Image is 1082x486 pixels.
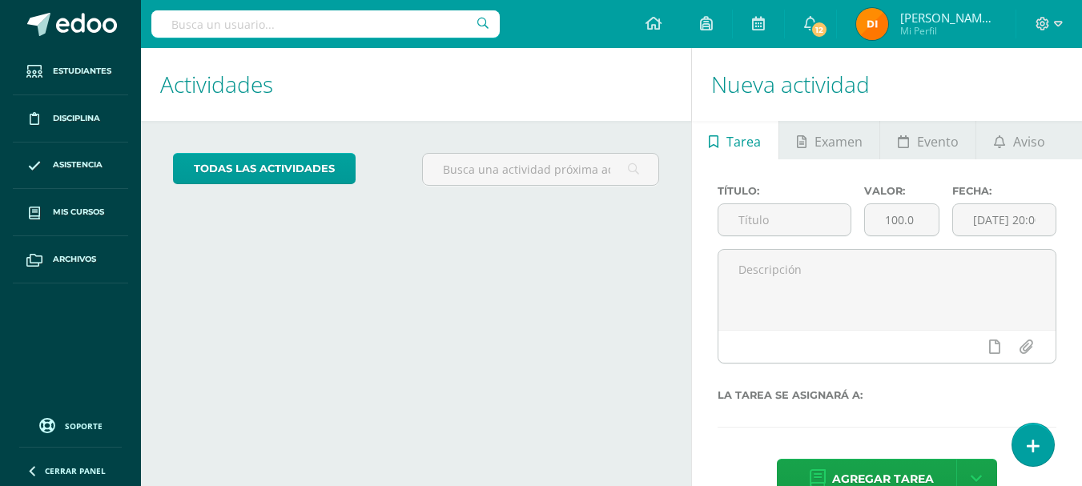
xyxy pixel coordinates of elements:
[160,48,672,121] h1: Actividades
[151,10,500,38] input: Busca un usuario...
[53,65,111,78] span: Estudiantes
[692,121,778,159] a: Tarea
[53,112,100,125] span: Disciplina
[718,204,851,235] input: Título
[53,253,96,266] span: Archivos
[810,21,828,38] span: 12
[900,10,996,26] span: [PERSON_NAME][MEDICAL_DATA]
[45,465,106,476] span: Cerrar panel
[864,185,939,197] label: Valor:
[856,8,888,40] img: 1c5b94208f4b9e0e04b2da18fe0b86d4.png
[952,185,1056,197] label: Fecha:
[917,123,959,161] span: Evento
[976,121,1062,159] a: Aviso
[726,123,761,161] span: Tarea
[53,159,103,171] span: Asistencia
[718,389,1056,401] label: La tarea se asignará a:
[173,153,356,184] a: todas las Actividades
[13,189,128,236] a: Mis cursos
[13,95,128,143] a: Disciplina
[1013,123,1045,161] span: Aviso
[779,121,879,159] a: Examen
[865,204,939,235] input: Puntos máximos
[880,121,975,159] a: Evento
[900,24,996,38] span: Mi Perfil
[423,154,658,185] input: Busca una actividad próxima aquí...
[53,206,104,219] span: Mis cursos
[953,204,1056,235] input: Fecha de entrega
[13,143,128,190] a: Asistencia
[718,185,851,197] label: Título:
[13,48,128,95] a: Estudiantes
[815,123,863,161] span: Examen
[711,48,1063,121] h1: Nueva actividad
[13,236,128,283] a: Archivos
[19,414,122,436] a: Soporte
[65,420,103,432] span: Soporte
